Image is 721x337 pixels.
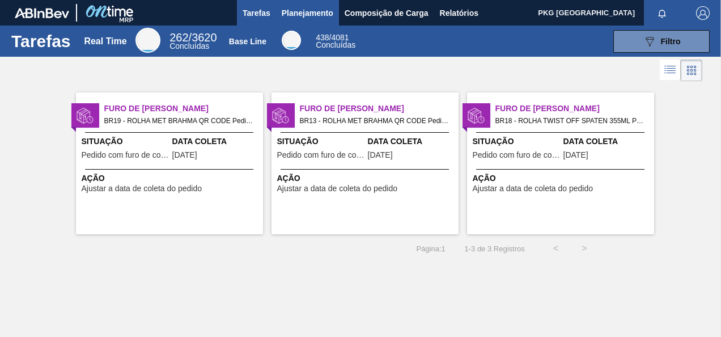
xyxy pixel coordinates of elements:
span: Furo de Coleta [300,103,459,115]
span: Ajustar a data de coleta do pedido [277,184,398,193]
span: Pedido com furo de coleta [277,151,365,159]
span: Filtro [661,37,681,46]
span: 25/08/2025 [172,151,197,159]
button: > [570,234,599,263]
button: < [542,234,570,263]
span: Situação [473,136,561,148]
span: Data Coleta [563,136,651,148]
span: 438 [316,33,329,42]
div: Base Line [316,34,355,49]
span: Ajustar a data de coleta do pedido [473,184,593,193]
div: Base Line [229,37,266,46]
button: Notificações [644,5,680,21]
span: Concluídas [169,41,209,50]
span: Tarefas [243,6,270,20]
span: Pedido com furo de coleta [473,151,561,159]
span: Ação [473,172,651,184]
div: Real Time [84,36,126,47]
span: Ajustar a data de coleta do pedido [82,184,202,193]
h1: Tarefas [11,35,71,48]
span: Situação [277,136,365,148]
span: Furo de Coleta [495,103,654,115]
div: Visão em Cards [681,60,702,81]
span: Ação [82,172,260,184]
div: Real Time [135,28,160,53]
div: Visão em Lista [660,60,681,81]
span: Situação [82,136,169,148]
span: Planejamento [282,6,333,20]
div: Real Time [169,33,217,50]
span: 1 - 3 de 3 Registros [463,245,525,253]
img: status [468,107,485,124]
span: Relatórios [440,6,478,20]
span: BR13 - ROLHA MET BRAHMA QR CODE Pedido - 1947391 [300,115,449,127]
span: 262 [169,31,188,44]
img: status [77,107,94,124]
span: / 4081 [316,33,349,42]
button: Filtro [613,30,710,53]
div: Base Line [282,31,301,50]
span: Pedido com furo de coleta [82,151,169,159]
img: TNhmsLtSVTkK8tSr43FrP2fwEKptu5GPRR3wAAAABJRU5ErkJggg== [15,8,69,18]
span: / 3620 [169,31,217,44]
span: Data Coleta [368,136,456,148]
span: 16/06/2025 [368,151,393,159]
span: BR18 - ROLHA TWIST OFF SPATEN 355ML Pedido - 2003363 [495,115,645,127]
span: Composição de Carga [345,6,429,20]
span: BR19 - ROLHA MET BRAHMA QR CODE Pedido - 1947830 [104,115,254,127]
span: Página : 1 [416,245,445,253]
span: Concluídas [316,40,355,49]
span: Ação [277,172,456,184]
span: 11/08/2025 [563,151,588,159]
img: status [272,107,289,124]
img: Logout [696,6,710,20]
span: Data Coleta [172,136,260,148]
span: Furo de Coleta [104,103,263,115]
